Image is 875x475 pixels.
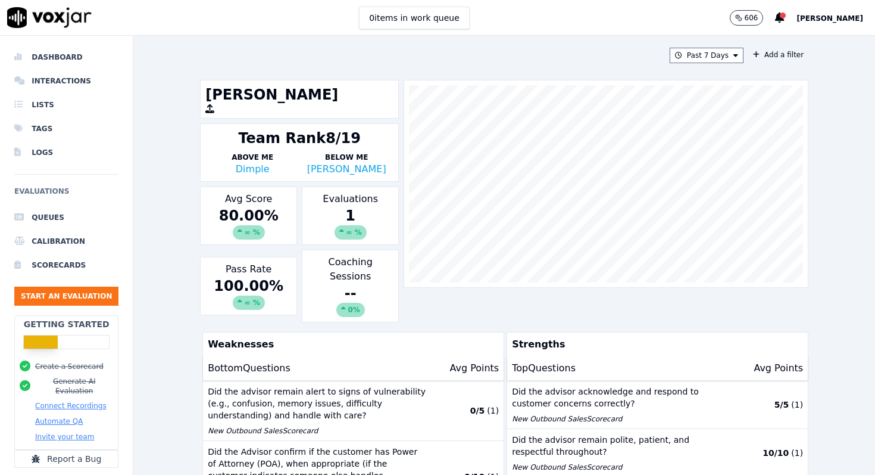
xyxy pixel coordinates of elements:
[512,414,730,424] p: New Outbound Sales Scorecard
[754,361,803,375] p: Avg Points
[507,381,808,429] button: Did the advisor acknowledge and respond to customer concerns correctly? New Outbound SalesScoreca...
[796,14,863,23] span: [PERSON_NAME]
[7,7,92,28] img: voxjar logo
[512,361,576,375] p: Top Questions
[14,287,118,306] button: Start an Evaluation
[512,434,730,458] p: Did the advisor remain polite, patient, and respectful throughout?
[762,447,789,459] p: 10 / 10
[238,129,361,148] div: Team Rank 8/19
[512,462,730,472] p: New Outbound Sales Scorecard
[507,333,803,356] p: Strengths
[796,11,875,25] button: [PERSON_NAME]
[449,361,499,375] p: Avg Points
[730,10,764,26] button: 606
[745,13,758,23] p: 606
[200,257,297,315] div: Pass Rate
[487,405,499,417] p: ( 1 )
[205,277,292,310] div: 100.00 %
[203,333,499,356] p: Weaknesses
[14,93,118,117] a: Lists
[208,426,426,436] p: New Outbound Sales Scorecard
[470,405,485,417] p: 0 / 5
[24,318,110,330] h2: Getting Started
[302,187,399,245] div: Evaluations
[203,381,504,441] button: Did the advisor remain alert to signs of vulnerability (e.g., confusion, memory issues, difficult...
[670,48,743,63] button: Past 7 Days
[307,284,393,317] div: --
[35,362,104,371] button: Create a Scorecard
[205,206,292,240] div: 80.00 %
[748,48,808,62] button: Add a filter
[35,401,107,411] button: Connect Recordings
[14,206,118,229] a: Queues
[791,447,803,459] p: ( 1 )
[236,163,270,175] a: Dimple
[14,184,118,206] h6: Evaluations
[359,7,470,29] button: 0items in work queue
[200,187,297,245] div: Avg Score
[205,153,299,162] p: Above Me
[307,206,393,240] div: 1
[14,253,118,277] a: Scorecards
[208,386,426,421] p: Did the advisor remain alert to signs of vulnerability (e.g., confusion, memory issues, difficult...
[208,361,290,375] p: Bottom Questions
[35,417,83,426] button: Automate QA
[791,399,803,411] p: ( 1 )
[512,386,730,409] p: Did the advisor acknowledge and respond to customer concerns correctly?
[14,141,118,164] a: Logs
[14,450,118,468] button: Report a Bug
[302,250,399,322] div: Coaching Sessions
[35,377,113,396] button: Generate AI Evaluation
[14,229,118,253] a: Calibration
[233,296,265,310] div: ∞ %
[205,85,393,104] h1: [PERSON_NAME]
[14,45,118,69] a: Dashboard
[336,303,365,317] div: 0%
[14,69,118,93] a: Interactions
[307,163,386,175] a: [PERSON_NAME]
[335,225,367,240] div: ∞ %
[299,153,393,162] p: Below Me
[14,117,118,141] a: Tags
[233,225,265,240] div: ∞ %
[774,399,789,411] p: 5 / 5
[730,10,776,26] button: 606
[35,432,94,442] button: Invite your team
